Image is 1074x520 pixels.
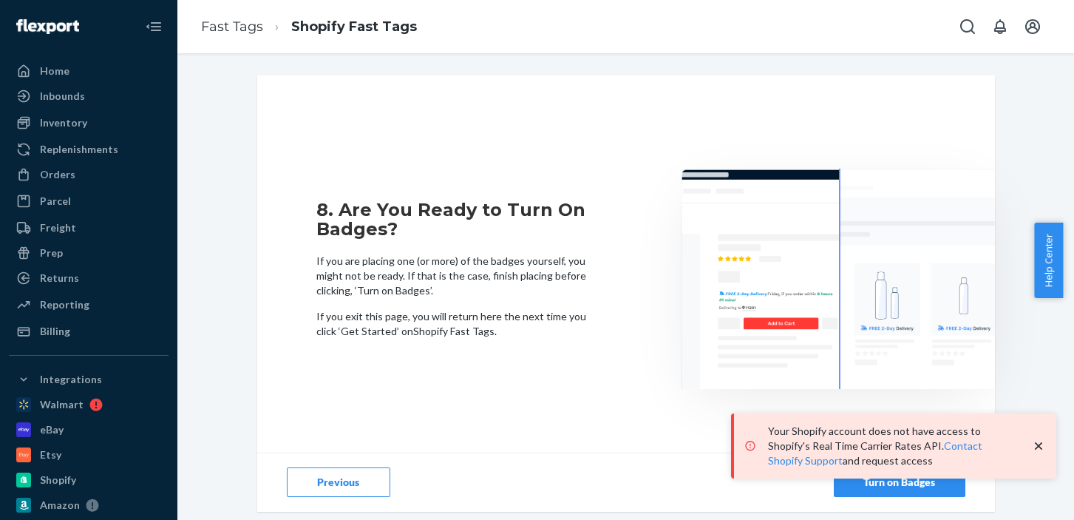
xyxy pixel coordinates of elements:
[846,475,953,490] div: Turn on Badges
[9,493,169,517] a: Amazon
[40,115,87,130] div: Inventory
[40,448,61,462] div: Etsy
[201,18,263,35] a: Fast Tags
[9,138,169,161] a: Replenishments
[40,473,76,487] div: Shopify
[953,12,982,41] button: Open Search Box
[16,19,79,34] img: Flexport logo
[9,163,169,186] a: Orders
[40,89,85,104] div: Inbounds
[316,200,588,240] h5: 8. Are You Ready to Turn On Badges?
[40,324,70,339] div: Billing
[9,468,169,492] a: Shopify
[9,418,169,442] a: eBay
[316,254,588,298] p: If you are placing one (or more) of the badges yourself, you might not be ready. If that is the c...
[40,271,79,286] div: Returns
[40,142,118,157] div: Replenishments
[9,84,169,108] a: Inbounds
[40,297,89,312] div: Reporting
[681,169,995,388] img: turn on badges ex no offer
[40,194,71,209] div: Parcel
[40,167,75,182] div: Orders
[9,266,169,290] a: Returns
[1031,439,1046,453] svg: close toast
[40,246,63,260] div: Prep
[834,467,965,497] button: Turn on Badges
[985,12,1015,41] button: Open notifications
[40,64,69,78] div: Home
[768,424,1016,468] p: Your Shopify account does not have access to Shopify's Real Time Carrier Rates API. and request a...
[9,189,169,213] a: Parcel
[40,397,84,412] div: Walmart
[9,320,169,343] a: Billing
[9,241,169,265] a: Prep
[9,293,169,317] a: Reporting
[40,498,80,513] div: Amazon
[40,422,64,437] div: eBay
[9,368,169,391] button: Integrations
[189,5,429,49] ol: breadcrumbs
[40,372,102,387] div: Integrations
[1034,223,1063,298] button: Help Center
[9,393,169,416] a: Walmart
[9,111,169,135] a: Inventory
[9,59,169,83] a: Home
[40,220,76,235] div: Freight
[139,12,169,41] button: Close Navigation
[9,443,169,467] a: Etsy
[287,467,390,497] button: Previous
[1018,12,1047,41] button: Open account menu
[291,18,417,35] a: Shopify Fast Tags
[316,309,588,339] p: If you exit this page, you will return here the next time you click ‘Get Started’ on Shopify Fast...
[9,216,169,240] a: Freight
